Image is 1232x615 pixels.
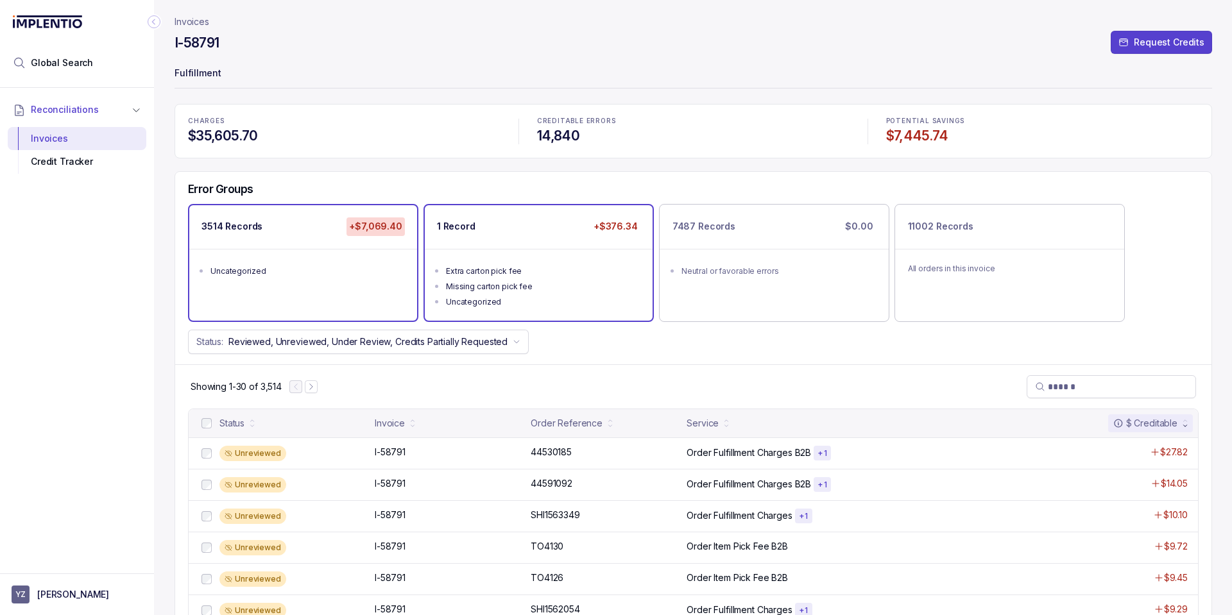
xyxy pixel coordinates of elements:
p: Reviewed, Unreviewed, Under Review, Credits Partially Requested [228,335,508,348]
div: Invoices [18,127,136,150]
div: Extra carton pick fee [446,265,639,278]
div: Order Reference [531,417,603,430]
h4: 14,840 [537,127,850,145]
p: Fulfillment [175,62,1212,87]
p: Order Fulfillment Charges [687,509,792,522]
p: Order Item Pick Fee B2B [687,571,788,584]
span: Reconciliations [31,103,99,116]
button: Status:Reviewed, Unreviewed, Under Review, Credits Partially Requested [188,330,529,354]
p: POTENTIAL SAVINGS [886,117,1199,125]
p: $0.00 [843,217,875,235]
nav: breadcrumb [175,15,209,28]
div: Status [219,417,244,430]
p: CHARGES [188,117,501,125]
p: Showing 1-30 of 3,514 [191,380,282,393]
div: Unreviewed [219,446,286,461]
p: 44591092 [531,477,572,490]
h4: $7,445.74 [886,127,1199,145]
input: checkbox-checkbox [201,543,212,553]
p: Order Fulfillment Charges B2B [687,478,811,491]
p: I-58791 [375,571,406,584]
p: I-58791 [375,509,406,521]
span: Global Search [31,56,93,69]
h5: Error Groups [188,182,253,196]
p: + 1 [799,511,809,521]
input: checkbox-checkbox [201,448,212,459]
p: +$7,069.40 [346,217,405,235]
p: CREDITABLE ERRORS [537,117,850,125]
p: 7487 Records [672,220,735,233]
p: 11002 Records [908,220,973,233]
div: Invoice [375,417,405,430]
p: $10.10 [1163,509,1188,521]
p: [PERSON_NAME] [37,588,109,601]
div: Credit Tracker [18,150,136,173]
div: Unreviewed [219,477,286,493]
button: User initials[PERSON_NAME] [12,586,142,603]
p: + 1 [817,480,827,490]
div: Unreviewed [219,540,286,555]
p: I-58791 [375,446,406,459]
button: Next Page [305,380,318,393]
input: checkbox-checkbox [201,418,212,428]
p: Request Credits [1134,36,1204,49]
p: Order Fulfillment Charges B2B [687,446,811,459]
div: Uncategorized [210,265,404,278]
div: Reconciliations [8,124,146,176]
p: $9.72 [1164,540,1188,553]
button: Request Credits [1111,31,1212,54]
div: Service [687,417,719,430]
div: Unreviewed [219,509,286,524]
div: $ Creditable [1113,417,1177,430]
div: Remaining page entries [191,380,282,393]
p: Status: [196,335,223,348]
div: Missing carton pick fee [446,280,639,293]
button: Reconciliations [8,96,146,124]
p: 44530185 [531,446,572,459]
h4: $35,605.70 [188,127,501,145]
p: I-58791 [375,540,406,553]
div: Neutral or favorable errors [681,265,875,278]
p: $27.82 [1160,446,1188,459]
p: I-58791 [375,477,406,490]
input: checkbox-checkbox [201,511,212,521]
p: 1 Record [437,220,475,233]
input: checkbox-checkbox [201,574,212,584]
p: $14.05 [1161,477,1188,490]
a: Invoices [175,15,209,28]
div: Unreviewed [219,571,286,587]
input: checkbox-checkbox [201,480,212,490]
p: Order Item Pick Fee B2B [687,540,788,553]
span: User initials [12,586,30,603]
p: $9.45 [1164,571,1188,584]
p: +$376.34 [591,217,640,235]
p: TO4126 [531,571,563,584]
p: All orders in this invoice [908,262,1111,275]
p: 3514 Records [201,220,262,233]
p: + 1 [817,448,827,459]
div: Collapse Icon [146,14,162,29]
h4: I-58791 [175,34,219,52]
div: Uncategorized [446,296,639,308]
p: SHI1563349 [531,509,580,521]
p: TO4130 [531,540,563,553]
